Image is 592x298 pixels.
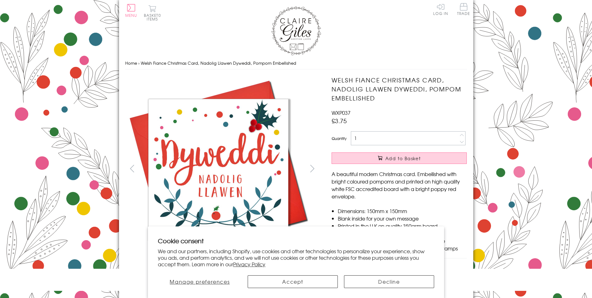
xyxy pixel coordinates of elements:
[338,215,467,222] li: Blank inside for your own message
[319,76,506,262] img: Welsh Fiance Christmas Card, Nadolig Llawen Dyweddi, Pompom Embellished
[338,222,467,230] li: Printed in the U.K on quality 350gsm board
[332,170,467,200] p: A beautiful modern Christmas card. Embellished with bright coloured pompoms and printed on high q...
[144,5,161,21] button: Basket0 items
[158,248,434,267] p: We and our partners, including Shopify, use cookies and other technologies to personalize your ex...
[344,275,434,288] button: Decline
[147,12,161,22] span: 0 items
[248,275,338,288] button: Accept
[125,4,137,17] button: Menu
[332,116,347,125] span: £3.75
[433,3,448,15] a: Log In
[271,6,321,55] img: Claire Giles Greetings Cards
[233,260,265,268] a: Privacy Policy
[305,161,319,175] button: next
[332,152,467,164] button: Add to Basket
[338,207,467,215] li: Dimensions: 150mm x 150mm
[125,60,137,66] a: Home
[141,60,296,66] span: Welsh Fiance Christmas Card, Nadolig Llawen Dyweddi, Pompom Embellished
[125,76,311,262] img: Welsh Fiance Christmas Card, Nadolig Llawen Dyweddi, Pompom Embellished
[158,236,434,245] h2: Cookie consent
[457,3,470,15] span: Trade
[457,3,470,16] a: Trade
[332,109,351,116] span: WXP037
[332,76,467,102] h1: Welsh Fiance Christmas Card, Nadolig Llawen Dyweddi, Pompom Embellished
[138,60,140,66] span: ›
[125,161,139,175] button: prev
[125,12,137,18] span: Menu
[332,136,346,141] label: Quantity
[125,57,467,70] nav: breadcrumbs
[158,275,241,288] button: Manage preferences
[170,278,230,285] span: Manage preferences
[385,155,421,161] span: Add to Basket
